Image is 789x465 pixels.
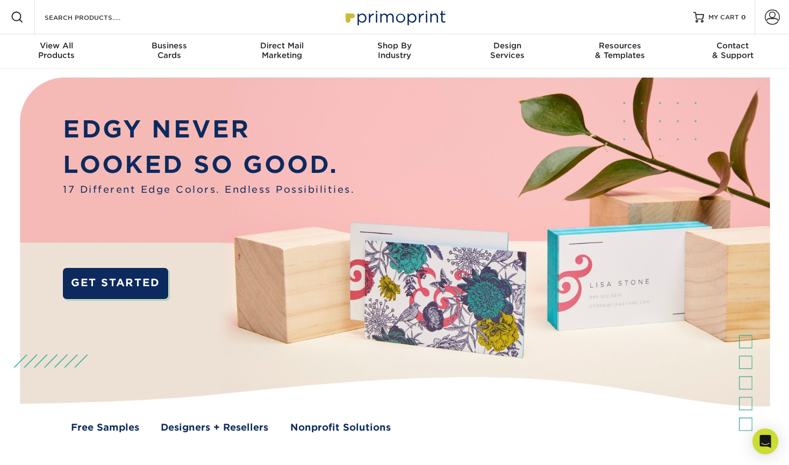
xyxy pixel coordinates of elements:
a: Designers + Resellers [161,420,268,434]
a: Nonprofit Solutions [290,420,391,434]
a: DesignServices [451,34,564,69]
div: Cards [113,41,226,60]
span: Shop By [338,41,451,50]
span: 17 Different Edge Colors. Endless Possibilities. [63,183,355,197]
a: Shop ByIndustry [338,34,451,69]
a: Direct MailMarketing [225,34,338,69]
div: & Templates [564,41,677,60]
a: BusinessCards [113,34,226,69]
span: Contact [676,41,789,50]
iframe: Google Customer Reviews [3,432,91,461]
div: & Support [676,41,789,60]
a: Contact& Support [676,34,789,69]
span: Design [451,41,564,50]
span: MY CART [708,13,739,22]
div: Marketing [225,41,338,60]
div: Open Intercom Messenger [752,428,778,454]
div: Industry [338,41,451,60]
p: EDGY NEVER [63,112,355,147]
span: Resources [564,41,677,50]
span: 0 [741,13,746,21]
a: Resources& Templates [564,34,677,69]
img: Primoprint [341,5,448,28]
p: LOOKED SO GOOD. [63,147,355,183]
input: SEARCH PRODUCTS..... [44,11,148,24]
div: Services [451,41,564,60]
span: Direct Mail [225,41,338,50]
a: Free Samples [71,420,139,434]
a: GET STARTED [63,268,168,299]
span: Business [113,41,226,50]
